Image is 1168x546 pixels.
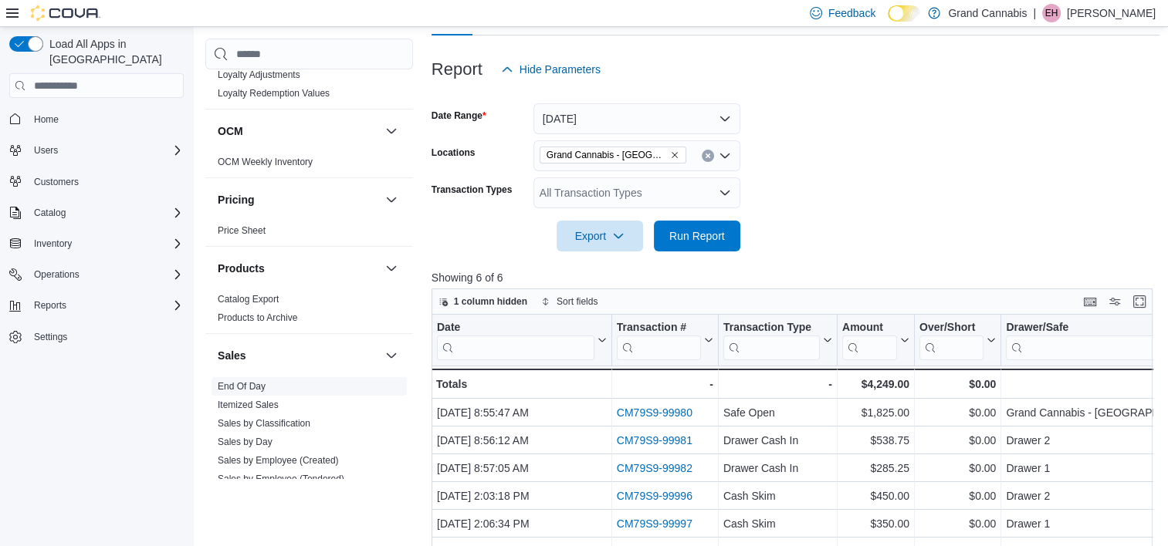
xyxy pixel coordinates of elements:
[437,487,607,506] div: [DATE] 2:03:18 PM
[218,348,246,363] h3: Sales
[28,234,184,253] span: Inventory
[842,404,909,423] div: $1,825.00
[218,418,310,429] a: Sales by Classification
[43,36,184,67] span: Load All Apps in [GEOGRAPHIC_DATA]
[218,192,379,207] button: Pricing
[842,321,909,360] button: Amount
[218,454,339,467] span: Sales by Employee (Created)
[218,417,310,430] span: Sales by Classification
[28,172,184,191] span: Customers
[432,270,1160,285] p: Showing 6 of 6
[617,518,692,531] a: CM79S9-99997
[218,156,313,168] span: OCM Weekly Inventory
[437,404,607,423] div: [DATE] 8:55:47 AM
[723,432,832,450] div: Drawer Cash In
[919,375,996,393] div: $0.00
[919,460,996,478] div: $0.00
[382,259,401,278] button: Products
[670,150,679,160] button: Remove Grand Cannabis - Georgetown from selection in this group
[218,293,279,305] span: Catalog Export
[218,225,266,236] a: Price Sheet
[617,321,701,335] div: Transaction #
[533,103,740,134] button: [DATE]
[218,380,266,393] span: End Of Day
[919,432,996,450] div: $0.00
[437,321,594,360] div: Date
[218,455,339,466] a: Sales by Employee (Created)
[432,110,486,122] label: Date Range
[28,141,184,160] span: Users
[9,101,184,388] nav: Complex example
[557,221,643,251] button: Export
[34,113,59,126] span: Home
[3,325,190,348] button: Settings
[218,436,273,447] a: Sales by Day
[617,435,692,447] a: CM79S9-99981
[218,157,313,167] a: OCM Weekly Inventory
[382,190,401,209] button: Pricing
[218,69,300,80] a: Loyalty Adjustments
[28,173,85,191] a: Customers
[3,202,190,224] button: Catalog
[3,170,190,193] button: Customers
[437,321,607,360] button: Date
[218,224,266,237] span: Price Sheet
[719,187,731,199] button: Open list of options
[436,375,607,393] div: Totals
[842,321,897,360] div: Amount
[547,147,667,163] span: Grand Cannabis - [GEOGRAPHIC_DATA]
[919,487,996,506] div: $0.00
[617,463,692,475] a: CM79S9-99982
[218,261,379,276] button: Products
[218,69,300,81] span: Loyalty Adjustments
[1130,292,1149,311] button: Enter fullscreen
[218,473,344,485] span: Sales by Employee (Tendered)
[218,381,266,392] a: End Of Day
[842,515,909,534] div: $350.00
[28,141,64,160] button: Users
[205,221,413,246] div: Pricing
[218,312,297,323] a: Products to Archive
[617,407,692,420] a: CM79S9-99980
[218,474,344,484] a: Sales by Employee (Tendered)
[218,348,379,363] button: Sales
[454,295,527,308] span: 1 column hidden
[828,5,875,21] span: Feedback
[34,144,58,157] span: Users
[1045,4,1058,22] span: EH
[34,238,72,250] span: Inventory
[218,123,243,139] h3: OCM
[437,321,594,335] div: Date
[1105,292,1124,311] button: Display options
[842,321,897,335] div: Amount
[669,228,725,244] span: Run Report
[205,66,413,109] div: Loyalty
[28,265,86,284] button: Operations
[842,432,909,450] div: $538.75
[28,328,73,346] a: Settings
[3,233,190,254] button: Inventory
[218,436,273,448] span: Sales by Day
[34,299,66,312] span: Reports
[218,123,379,139] button: OCM
[218,294,279,305] a: Catalog Export
[535,292,604,311] button: Sort fields
[723,487,832,506] div: Cash Skim
[723,460,832,478] div: Drawer Cash In
[723,515,832,534] div: Cash Skim
[702,150,714,162] button: Clear input
[557,295,598,308] span: Sort fields
[520,62,601,77] span: Hide Parameters
[888,5,920,22] input: Dark Mode
[218,87,330,99] span: Loyalty Redemption Values
[3,264,190,285] button: Operations
[842,375,909,393] div: $4,249.00
[28,110,65,129] a: Home
[617,375,713,393] div: -
[28,204,72,222] button: Catalog
[1081,292,1099,311] button: Keyboard shortcuts
[218,88,330,99] a: Loyalty Redemption Values
[919,321,983,335] div: Over/Short
[919,321,983,360] div: Over/Short
[28,109,184,128] span: Home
